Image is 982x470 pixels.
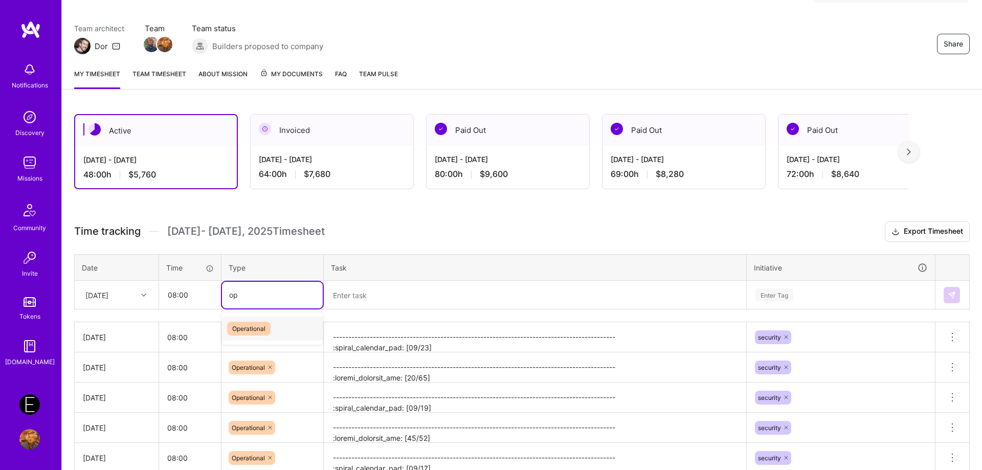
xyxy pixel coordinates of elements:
span: Team [145,23,171,34]
span: security [758,364,781,371]
div: Initiative [754,262,928,274]
span: [DATE] - [DATE] , 2025 Timesheet [167,225,325,238]
a: Team Member Avatar [145,36,158,53]
img: discovery [19,107,40,127]
textarea: -------------------------------------------------------------------------------------------- :lor... [325,353,745,382]
span: My Documents [260,69,323,80]
div: Missions [17,173,42,184]
div: Paid Out [427,115,589,146]
span: Operational [227,322,271,335]
th: Task [324,254,747,281]
div: Notifications [12,80,48,91]
th: Type [221,254,324,281]
span: Operational [232,394,265,401]
div: [DATE] - [DATE] [83,154,229,165]
span: $7,680 [304,169,330,180]
div: [DATE] [83,392,150,403]
textarea: -------------------------------------------------------------------------------------------- :spi... [325,384,745,412]
div: Discovery [15,127,44,138]
textarea: -------------------------------------------------------------------------------------------- :spi... [325,323,745,351]
a: User Avatar [17,429,42,450]
img: Community [17,198,42,222]
div: 48:00 h [83,169,229,180]
img: Paid Out [611,123,623,135]
div: Paid Out [602,115,765,146]
input: HH:MM [159,354,221,381]
div: Invite [22,268,38,279]
a: FAQ [335,69,347,89]
img: guide book [19,336,40,356]
div: [DATE] [83,332,150,343]
img: Builders proposed to company [192,38,208,54]
span: Operational [232,424,265,432]
textarea: -------------------------------------------------------------------------------------------- :lor... [325,414,745,442]
div: Paid Out [778,115,941,146]
div: [DATE] - [DATE] [611,154,757,165]
span: Team status [192,23,323,34]
input: HH:MM [159,414,221,441]
span: security [758,454,781,462]
img: Paid Out [787,123,799,135]
img: Invoiced [259,123,271,135]
div: 69:00 h [611,169,757,180]
span: Operational [232,364,265,371]
span: security [758,424,781,432]
img: Endeavor: Onlocation Mobile/Security- 3338TSV275 [19,394,40,415]
a: My timesheet [74,69,120,89]
span: $8,280 [656,169,684,180]
div: [DATE] - [DATE] [787,154,933,165]
div: Dor [95,41,108,52]
span: Builders proposed to company [212,41,323,52]
span: Time tracking [74,225,141,238]
span: Team architect [74,23,124,34]
div: Community [13,222,46,233]
img: Paid Out [435,123,447,135]
img: teamwork [19,152,40,173]
div: [DATE] [83,453,150,463]
span: security [758,394,781,401]
input: HH:MM [160,281,220,308]
div: [DATE] [83,362,150,373]
img: Team Member Avatar [144,37,159,52]
span: Team Pulse [359,70,398,78]
div: [DOMAIN_NAME] [5,356,55,367]
span: $8,640 [831,169,859,180]
button: Share [937,34,970,54]
img: logo [20,20,41,39]
div: Time [166,262,214,273]
div: 64:00 h [259,169,405,180]
i: icon Mail [112,42,120,50]
img: Submit [948,291,956,299]
img: Team Architect [74,38,91,54]
img: right [907,148,911,155]
button: Export Timesheet [885,221,970,242]
div: [DATE] - [DATE] [435,154,581,165]
th: Date [75,254,159,281]
span: $5,760 [128,169,156,180]
img: bell [19,59,40,80]
img: Active [88,123,101,136]
span: security [758,333,781,341]
span: $9,600 [480,169,508,180]
img: Team Member Avatar [157,37,172,52]
div: Enter Tag [755,287,793,303]
div: Active [75,115,237,146]
input: HH:MM [159,384,221,411]
img: tokens [24,297,36,307]
div: Invoiced [251,115,413,146]
a: Endeavor: Onlocation Mobile/Security- 3338TSV275 [17,394,42,415]
a: Team Pulse [359,69,398,89]
a: About Mission [198,69,248,89]
i: icon Chevron [141,293,146,298]
img: Invite [19,248,40,268]
div: [DATE] - [DATE] [259,154,405,165]
div: 72:00 h [787,169,933,180]
i: icon Download [891,227,900,237]
span: Share [944,39,963,49]
div: [DATE] [83,422,150,433]
a: Team timesheet [132,69,186,89]
a: Team Member Avatar [158,36,171,53]
input: HH:MM [159,324,221,351]
div: 80:00 h [435,169,581,180]
a: My Documents [260,69,323,89]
